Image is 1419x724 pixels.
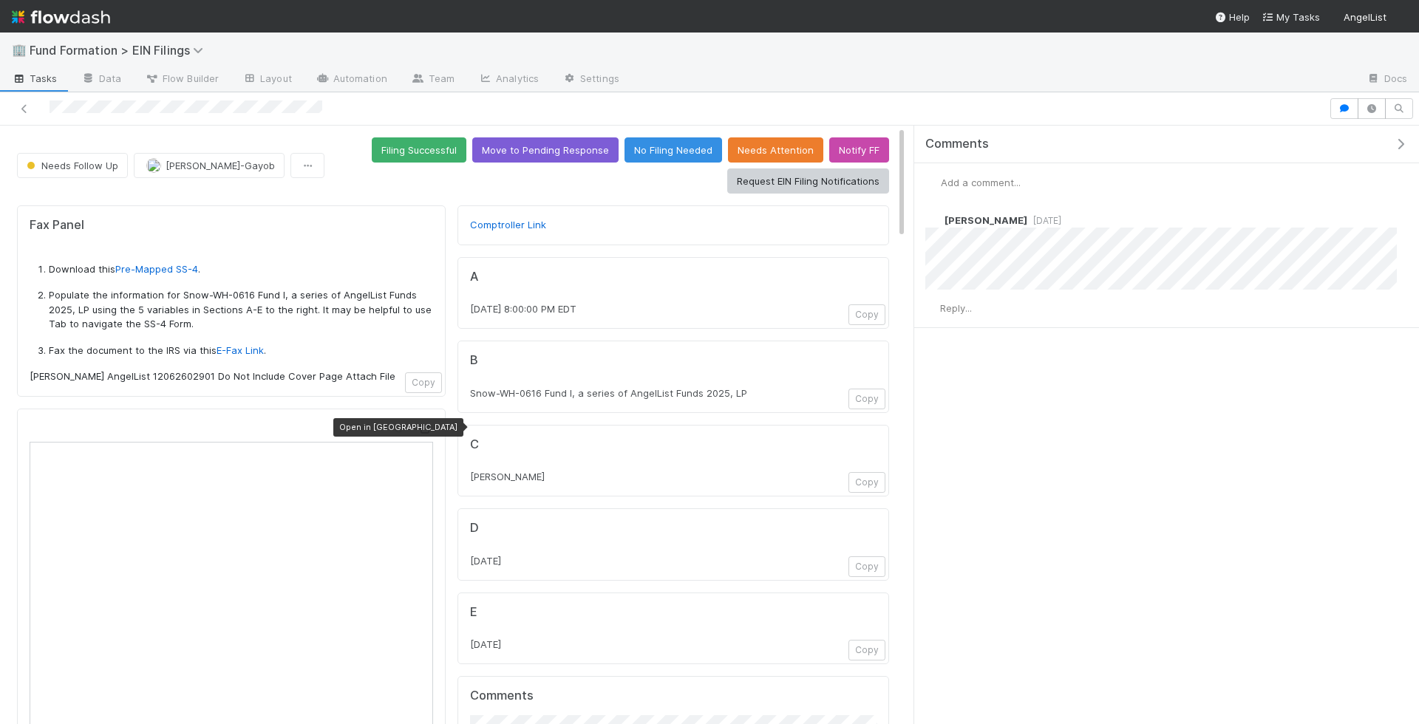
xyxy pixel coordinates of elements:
span: [DATE] 8:00:00 PM EDT [470,303,576,315]
button: Copy [848,304,885,325]
a: My Tasks [1262,10,1320,24]
span: Flow Builder [145,71,219,86]
button: Needs Attention [728,137,823,163]
span: [DATE] [470,555,501,567]
button: Copy [848,472,885,493]
span: Snow-WH-0616 Fund I, a series of AngelList Funds 2025, LP [470,387,747,399]
span: Add a comment... [941,177,1021,188]
span: Needs Follow Up [24,160,118,171]
p: Download this . [49,262,433,277]
span: Fund Formation > EIN Filings [30,43,211,58]
button: [PERSON_NAME]-Gayob [134,153,285,178]
a: Automation [304,68,399,92]
div: Help [1214,10,1250,24]
a: Comptroller Link [470,219,546,230]
h5: C [470,437,877,452]
span: [PERSON_NAME] [470,471,545,482]
button: Request EIN Filing Notifications [727,168,889,194]
a: E-Fax Link [217,344,264,356]
h5: D [470,521,877,536]
p: Populate the information for Snow-WH-0616 Fund I, a series of AngelList Funds 2025, LP using the ... [49,288,433,332]
span: My Tasks [1262,11,1320,23]
h5: Fax Panel [30,218,433,233]
span: [DATE] [1027,215,1061,226]
button: Move to Pending Response [472,137,619,163]
a: Pre-Mapped SS-4 [115,263,198,275]
span: 🏢 [12,44,27,56]
span: [PERSON_NAME]-Gayob [166,160,275,171]
img: avatar_45aa71e2-cea6-4b00-9298-a0421aa61a2d.png [146,158,161,173]
img: avatar_892eb56c-5b5a-46db-bf0b-2a9023d0e8f8.png [926,175,941,190]
button: Filing Successful [372,137,466,163]
button: Copy [848,389,885,409]
a: Analytics [466,68,551,92]
p: Fax the document to the IRS via this . [49,344,433,358]
h5: A [470,270,877,284]
img: avatar_892eb56c-5b5a-46db-bf0b-2a9023d0e8f8.png [1392,10,1407,25]
button: Copy [405,372,442,393]
span: Comments [925,137,989,151]
a: Data [69,68,133,92]
span: Tasks [12,71,58,86]
img: logo-inverted-e16ddd16eac7371096b0.svg [12,4,110,30]
span: [DATE] [470,638,501,650]
span: Reply... [940,302,972,314]
button: Needs Follow Up [17,153,128,178]
h5: Comments [470,689,877,703]
a: Docs [1355,68,1419,92]
a: Team [399,68,466,92]
button: Copy [848,556,885,577]
button: Notify FF [829,137,889,163]
span: [PERSON_NAME] [945,214,1027,226]
h5: E [470,605,877,620]
button: Copy [848,640,885,660]
img: avatar_892eb56c-5b5a-46db-bf0b-2a9023d0e8f8.png [925,301,940,316]
a: Settings [551,68,631,92]
button: No Filing Needed [625,137,722,163]
p: [PERSON_NAME] AngelList 12062602901 Do Not Include Cover Page Attach File [30,369,433,384]
img: avatar_8fe3758e-7d23-4e6b-a9f5-b81892974716.png [925,213,940,228]
a: Layout [231,68,304,92]
h5: B [470,353,877,368]
span: AngelList [1344,11,1386,23]
a: Flow Builder [133,68,231,92]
